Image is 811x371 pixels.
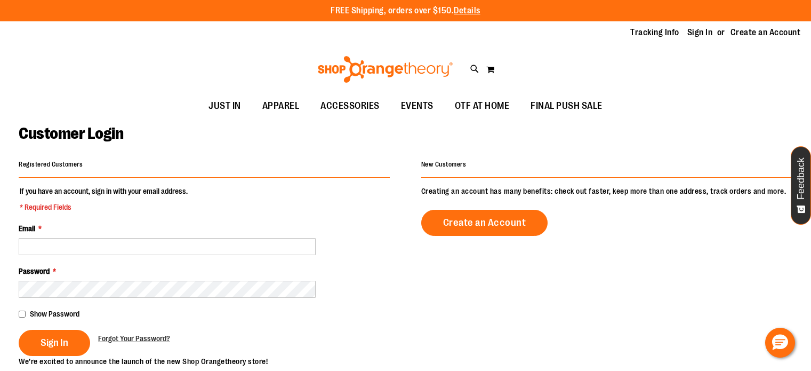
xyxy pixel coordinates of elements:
a: EVENTS [390,94,444,119]
strong: New Customers [421,161,467,168]
a: FINAL PUSH SALE [520,94,613,119]
span: JUST IN [208,94,241,118]
span: Create an Account [443,217,526,228]
legend: If you have an account, sign in with your email address. [19,186,189,212]
span: EVENTS [401,94,433,118]
span: Feedback [796,157,806,200]
a: Details [454,6,480,15]
img: Shop Orangetheory [316,56,454,83]
a: Sign In [687,27,713,38]
span: ACCESSORIES [320,94,380,118]
span: * Required Fields [20,202,188,212]
a: APPAREL [252,94,310,119]
p: FREE Shipping, orders over $150. [331,5,480,17]
a: JUST IN [198,94,252,119]
span: Sign In [41,337,68,349]
a: OTF AT HOME [444,94,520,119]
span: Show Password [30,310,79,318]
strong: Registered Customers [19,161,83,168]
p: Creating an account has many benefits: check out faster, keep more than one address, track orders... [421,186,792,196]
a: Create an Account [421,210,548,236]
span: Password [19,267,50,275]
a: Create an Account [730,27,801,38]
span: APPAREL [262,94,300,118]
span: Email [19,224,35,233]
span: Customer Login [19,124,123,143]
a: ACCESSORIES [310,94,390,119]
span: OTF AT HOME [455,94,510,118]
button: Hello, have a question? Let’s chat. [765,328,795,358]
button: Feedback - Show survey [791,146,811,225]
p: We’re excited to announce the launch of the new Shop Orangetheory store! [19,356,406,367]
a: Forgot Your Password? [98,333,170,344]
button: Sign In [19,330,90,356]
a: Tracking Info [630,27,679,38]
span: Forgot Your Password? [98,334,170,343]
span: FINAL PUSH SALE [531,94,603,118]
